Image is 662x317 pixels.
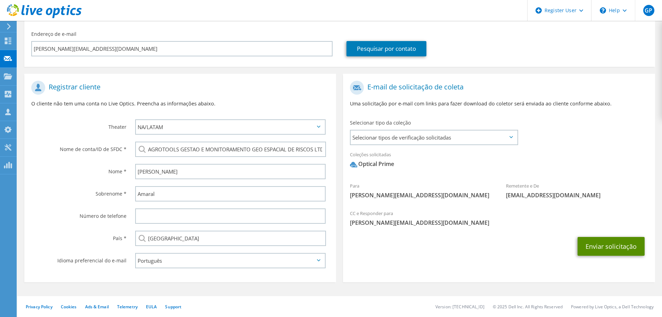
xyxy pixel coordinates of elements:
span: [PERSON_NAME][EMAIL_ADDRESS][DOMAIN_NAME] [350,219,648,227]
a: Pesquisar por contato [346,41,426,56]
label: Selecionar tipo da coleção [350,119,411,126]
label: Sobrenome * [31,186,126,197]
div: Para [343,179,499,203]
li: © 2025 Dell Inc. All Rights Reserved [493,304,563,310]
div: Optical Prime [350,160,394,168]
a: Cookies [61,304,77,310]
label: Número de telefone [31,208,126,220]
a: Telemetry [117,304,138,310]
button: Enviar solicitação [578,237,645,256]
label: Nome de conta/ID de SFDC * [31,142,126,153]
label: País * [31,231,126,242]
a: EULA [146,304,157,310]
li: Version: [TECHNICAL_ID] [435,304,484,310]
p: Uma solicitação por e-mail com links para fazer download do coletor será enviada ao cliente confo... [350,100,648,108]
a: Privacy Policy [26,304,52,310]
svg: \n [600,7,606,14]
a: Support [165,304,181,310]
div: CC e Responder para [343,206,655,230]
span: GP [643,5,654,16]
li: Powered by Live Optics, a Dell Technology [571,304,654,310]
a: Ads & Email [85,304,109,310]
label: Theater [31,119,126,130]
h1: E-mail de solicitação de coleta [350,81,644,95]
div: Coleções solicitadas [343,147,655,175]
label: Nome * [31,164,126,175]
span: [PERSON_NAME][EMAIL_ADDRESS][DOMAIN_NAME] [350,191,492,199]
span: [EMAIL_ADDRESS][DOMAIN_NAME] [506,191,648,199]
label: Endereço de e-mail [31,31,76,38]
div: Remetente e De [499,179,655,203]
h1: Registrar cliente [31,81,326,95]
p: O cliente não tem uma conta no Live Optics. Preencha as informações abaixo. [31,100,329,108]
label: Idioma preferencial do e-mail [31,253,126,264]
span: Selecionar tipos de verificação solicitadas [351,130,517,144]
